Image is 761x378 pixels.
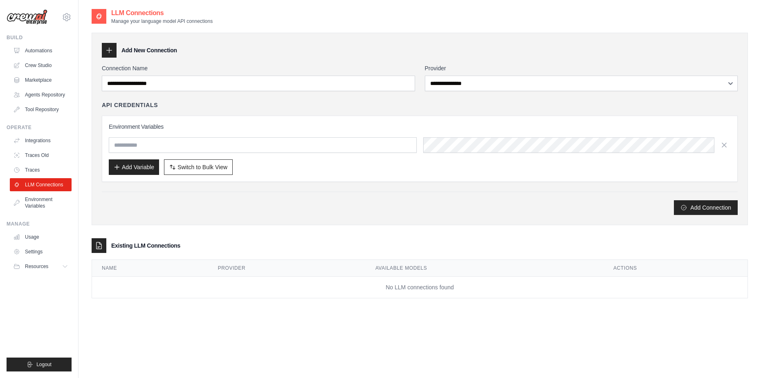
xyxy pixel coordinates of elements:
[164,159,233,175] button: Switch to Bulk View
[7,221,72,227] div: Manage
[7,124,72,131] div: Operate
[366,260,604,277] th: Available Models
[7,34,72,41] div: Build
[7,358,72,371] button: Logout
[10,260,72,273] button: Resources
[10,193,72,212] a: Environment Variables
[10,103,72,116] a: Tool Repository
[109,123,731,131] h3: Environment Variables
[102,64,415,72] label: Connection Name
[10,178,72,191] a: LLM Connections
[10,134,72,147] a: Integrations
[10,88,72,101] a: Agents Repository
[10,149,72,162] a: Traces Old
[111,8,213,18] h2: LLM Connections
[92,260,208,277] th: Name
[674,200,738,215] button: Add Connection
[25,263,48,270] span: Resources
[177,163,227,171] span: Switch to Bulk View
[10,44,72,57] a: Automations
[10,59,72,72] a: Crew Studio
[208,260,366,277] th: Provider
[111,242,180,250] h3: Existing LLM Connections
[10,74,72,87] a: Marketplace
[36,361,52,368] span: Logout
[121,46,177,54] h3: Add New Connection
[111,18,213,25] p: Manage your language model API connections
[10,163,72,177] a: Traces
[10,230,72,244] a: Usage
[92,277,748,298] td: No LLM connections found
[7,9,47,25] img: Logo
[102,101,158,109] h4: API Credentials
[10,245,72,258] a: Settings
[109,159,159,175] button: Add Variable
[425,64,738,72] label: Provider
[604,260,748,277] th: Actions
